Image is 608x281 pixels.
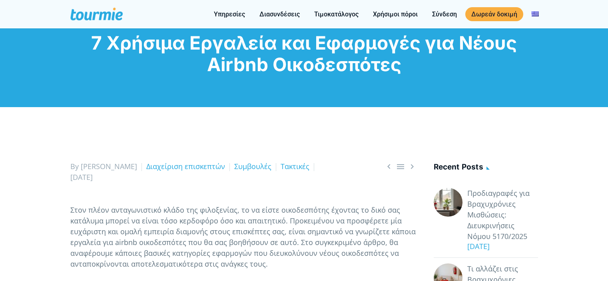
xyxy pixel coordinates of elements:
span: [DATE] [70,172,93,182]
span: By [PERSON_NAME] [70,161,137,171]
div: [DATE] [462,241,538,252]
h1: 7 Χρήσιμα Εργαλεία και Εφαρμογές για Νέους Airbnb Οικοδεσπότες [70,32,538,75]
span: Previous post [384,161,394,171]
a: Διαχείριση επισκεπτών [146,161,225,171]
span: Next post [407,161,417,171]
a: Τακτικές [281,161,309,171]
a: Διασυνδέσεις [253,9,306,19]
a: Σύνδεση [426,9,463,19]
a:  [407,161,417,171]
a: Τιμοκατάλογος [308,9,365,19]
span: Στον πλέον ανταγωνιστικό κλάδο της φιλοξενίας, το να είστε οικοδεσπότης έχοντας το δικό σας κατάλ... [70,205,416,269]
a: Υπηρεσίες [208,9,251,19]
a:  [384,161,394,171]
a: Συμβουλές [234,161,271,171]
a: Προδιαγραφές για Βραχυχρόνιες Μισθώσεις: Διευκρινήσεις Νόμου 5170/2025 [467,188,538,242]
a: Χρήσιμοι πόροι [367,9,424,19]
a:  [396,161,405,171]
a: Δωρεάν δοκιμή [465,7,523,21]
h4: Recent posts [434,161,538,174]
